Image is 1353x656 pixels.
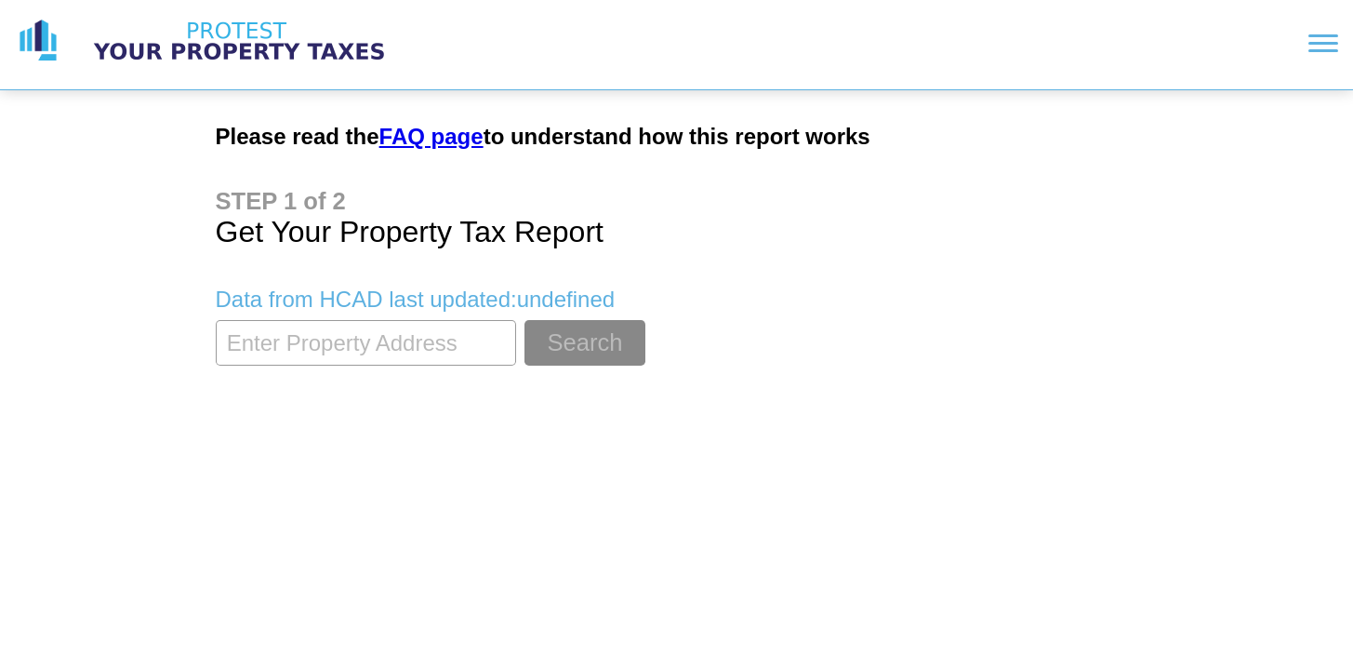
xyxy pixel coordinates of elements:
[15,18,402,64] a: logo logo text
[15,18,61,64] img: logo
[216,287,1138,313] p: Data from HCAD last updated: undefined
[216,124,1138,150] h2: Please read the to understand how this report works
[216,188,1138,249] h1: Get Your Property Tax Report
[76,18,402,64] img: logo text
[216,320,516,366] input: Enter Property Address
[524,320,644,366] button: Search
[379,124,484,149] a: FAQ page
